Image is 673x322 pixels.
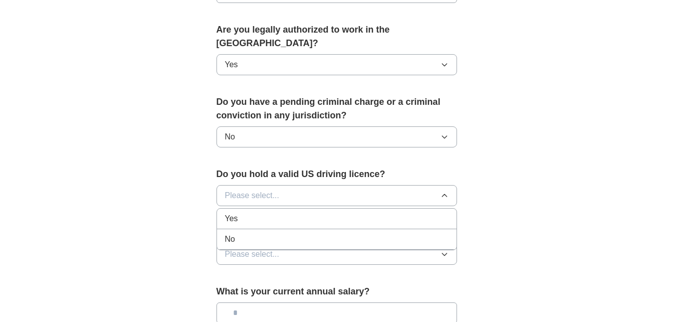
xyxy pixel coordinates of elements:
label: Do you hold a valid US driving licence? [216,168,457,181]
button: No [216,126,457,147]
span: Yes [225,213,238,225]
span: Please select... [225,248,280,260]
label: Are you legally authorized to work in the [GEOGRAPHIC_DATA]? [216,23,457,50]
span: No [225,233,235,245]
label: Do you have a pending criminal charge or a criminal conviction in any jurisdiction? [216,95,457,122]
span: Please select... [225,190,280,202]
button: Please select... [216,244,457,265]
span: Yes [225,59,238,71]
button: Please select... [216,185,457,206]
button: Yes [216,54,457,75]
span: No [225,131,235,143]
label: What is your current annual salary? [216,285,457,298]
